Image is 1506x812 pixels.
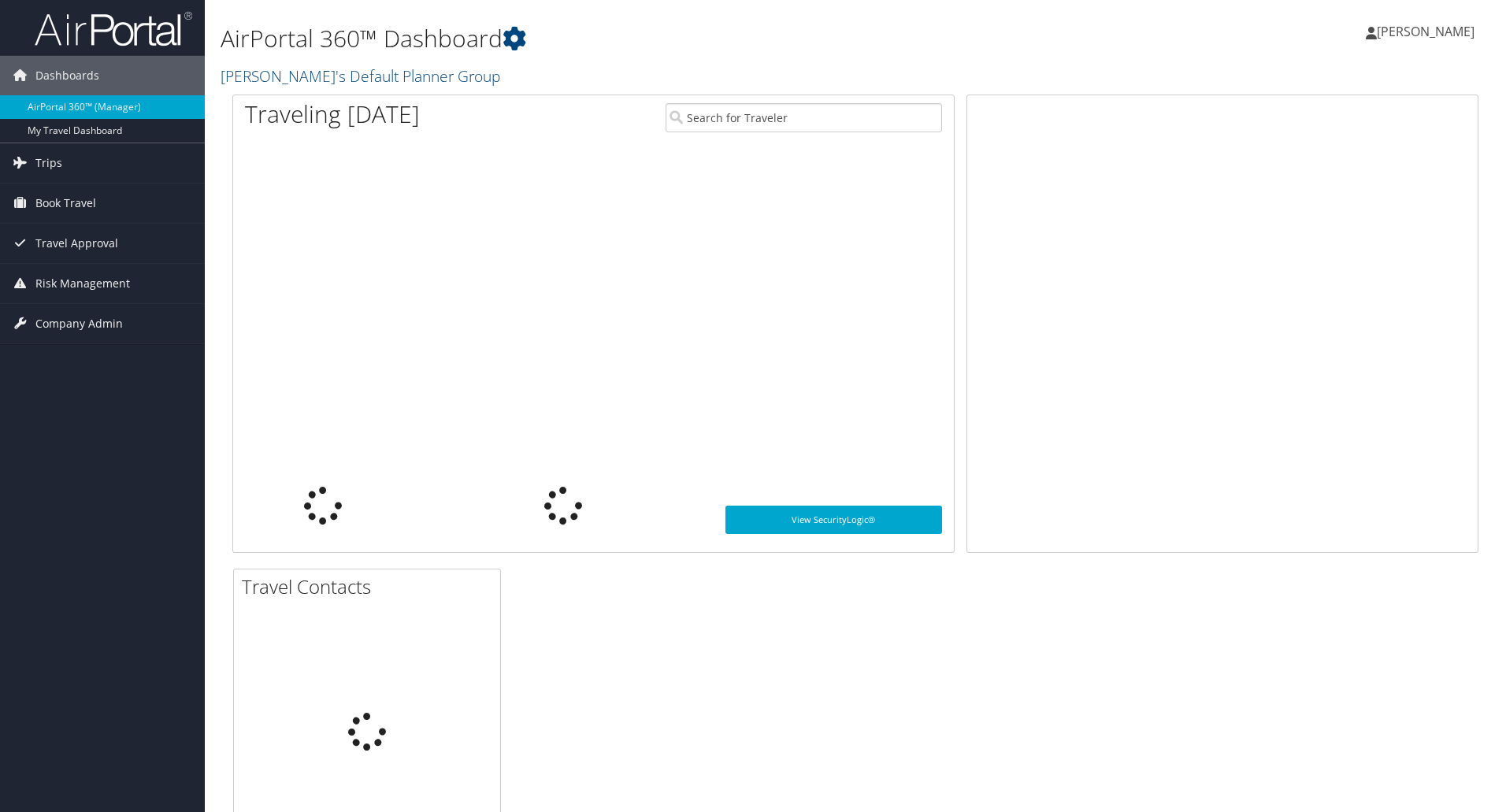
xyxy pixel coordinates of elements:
[35,10,192,47] img: airportal-logo.png
[221,22,1067,55] h1: AirPortal 360™ Dashboard
[725,506,942,534] a: View SecurityLogic®
[1377,23,1474,40] span: [PERSON_NAME]
[242,573,500,600] h2: Travel Contacts
[35,224,118,263] span: Travel Approval
[35,264,130,303] span: Risk Management
[1366,8,1490,55] a: [PERSON_NAME]
[35,304,123,343] span: Company Admin
[666,103,942,132] input: Search for Traveler
[35,184,96,223] span: Book Travel
[35,143,62,183] span: Trips
[35,56,99,95] span: Dashboards
[245,98,420,131] h1: Traveling [DATE]
[221,65,504,87] a: [PERSON_NAME]'s Default Planner Group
